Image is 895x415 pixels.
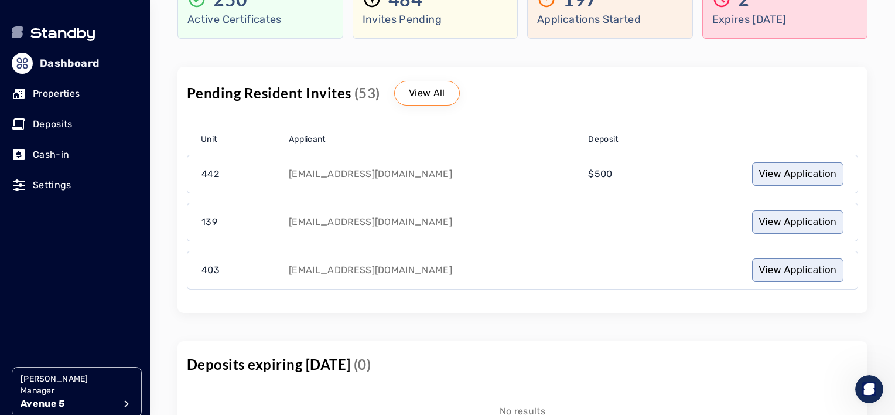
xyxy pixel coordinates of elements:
p: Properties [33,87,80,101]
span: Deposit [588,134,618,145]
a: View Application [752,162,843,186]
p: [EMAIL_ADDRESS][DOMAIN_NAME] [289,217,452,227]
p: Applications Started [537,11,683,28]
span: Applicant [289,134,326,145]
p: Cash-in [33,148,69,162]
p: 139 [201,215,217,229]
p: [EMAIL_ADDRESS][DOMAIN_NAME] [289,266,452,275]
p: Pending Resident Invites [187,84,380,103]
a: Properties [12,81,138,107]
a: View Application [752,258,843,282]
span: (53) [354,84,380,101]
p: $500 [588,167,612,181]
p: Deposits [33,117,73,131]
a: Settings [12,172,138,198]
p: Dashboard [40,55,99,72]
p: 403 [201,263,220,277]
a: Cash-in [12,142,138,168]
p: Settings [33,178,71,192]
p: Active Certificates [187,11,333,28]
a: Deposits [12,111,138,137]
a: View Application [752,210,843,234]
span: (0) [354,356,371,373]
p: Invites Pending [363,11,508,28]
p: [PERSON_NAME] Manager [21,373,115,397]
p: View All [409,86,445,100]
p: 442 [201,167,219,181]
p: Avenue 5 [21,397,114,411]
p: Expires [DATE] [712,11,858,28]
a: View All [394,81,460,106]
p: Deposits expiring [DATE] [187,355,371,374]
span: Unit [201,134,217,145]
iframe: Intercom live chat [855,375,883,403]
p: [EMAIL_ADDRESS][DOMAIN_NAME] [289,169,452,179]
a: Dashboard [12,50,138,76]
